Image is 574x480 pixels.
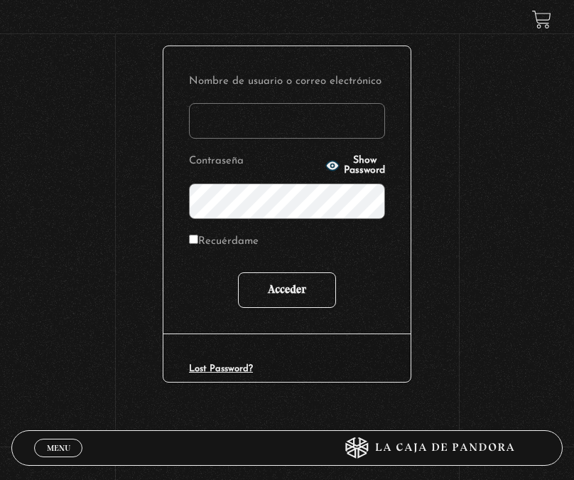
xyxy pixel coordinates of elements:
[47,444,70,452] span: Menu
[189,364,253,373] a: Lost Password?
[238,272,336,308] input: Acceder
[189,235,198,244] input: Recuérdame
[325,156,385,176] button: Show Password
[189,151,321,172] label: Contraseña
[344,156,385,176] span: Show Password
[532,10,551,29] a: View your shopping cart
[189,232,259,252] label: Recuérdame
[42,456,75,466] span: Cerrar
[189,72,385,92] label: Nombre de usuario o correo electrónico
